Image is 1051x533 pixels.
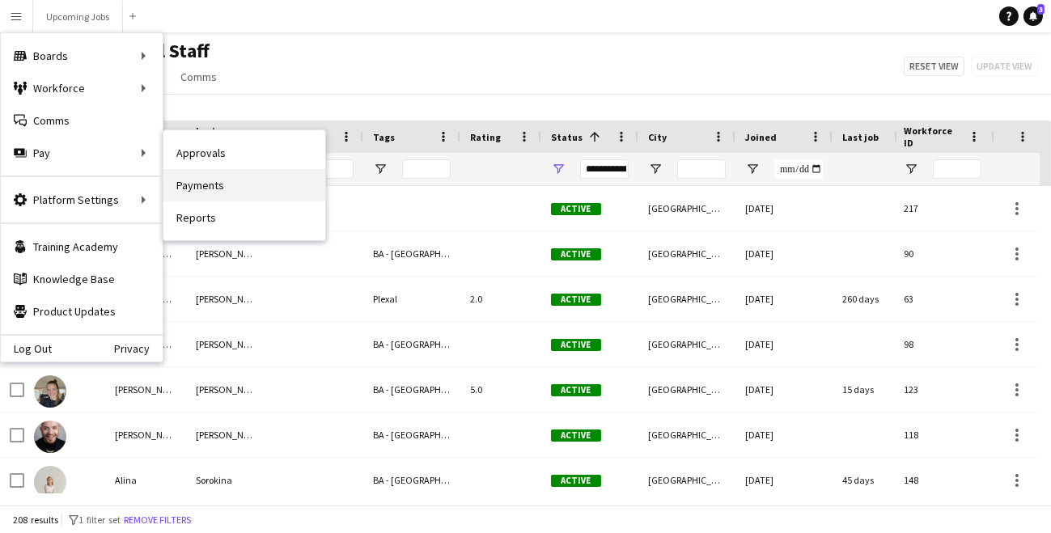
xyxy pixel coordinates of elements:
[894,458,991,502] div: 148
[373,131,395,143] span: Tags
[1,137,163,169] div: Pay
[735,322,833,366] div: [DATE]
[33,1,123,32] button: Upcoming Jobs
[470,131,501,143] span: Rating
[460,367,541,412] div: 5.0
[373,162,388,176] button: Open Filter Menu
[186,367,267,412] div: [PERSON_NAME]
[904,125,962,149] span: Workforce ID
[894,277,991,321] div: 63
[1,72,163,104] div: Workforce
[638,231,735,276] div: [GEOGRAPHIC_DATA]
[1,40,163,72] div: Boards
[363,231,460,276] div: BA - [GEOGRAPHIC_DATA]
[1,263,163,295] a: Knowledge Base
[745,162,760,176] button: Open Filter Menu
[551,203,601,215] span: Active
[78,514,121,526] span: 1 filter set
[105,458,186,502] div: Alina
[1,104,163,137] a: Comms
[551,339,601,351] span: Active
[34,466,66,498] img: Alina Sorokina
[363,412,460,457] div: BA - [GEOGRAPHIC_DATA]
[1,231,163,263] a: Training Academy
[735,458,833,502] div: [DATE]
[551,475,601,487] span: Active
[638,322,735,366] div: [GEOGRAPHIC_DATA]
[551,429,601,442] span: Active
[186,277,267,321] div: [PERSON_NAME]
[174,66,223,87] a: Comms
[34,375,66,408] img: Alex Campbell
[34,421,66,453] img: Alexandru Silaghi
[904,57,964,76] button: Reset view
[842,131,879,143] span: Last job
[648,162,663,176] button: Open Filter Menu
[833,367,930,412] div: 15 days
[638,412,735,457] div: [GEOGRAPHIC_DATA]
[638,458,735,502] div: [GEOGRAPHIC_DATA]
[163,201,325,234] a: Reports
[894,367,991,412] div: 123
[1,184,163,216] div: Platform Settings
[551,162,566,176] button: Open Filter Menu
[363,277,460,321] div: Plexal
[551,294,601,306] span: Active
[648,131,667,143] span: City
[833,458,930,502] div: 45 days
[735,231,833,276] div: [DATE]
[121,511,194,529] button: Remove filters
[460,277,541,321] div: 2.0
[638,367,735,412] div: [GEOGRAPHIC_DATA]
[180,70,217,84] span: Comms
[1,295,163,328] a: Product Updates
[186,322,267,366] div: [PERSON_NAME][GEOGRAPHIC_DATA]
[894,322,991,366] div: 98
[363,322,460,366] div: BA - [GEOGRAPHIC_DATA], [GEOGRAPHIC_DATA] - [GEOGRAPHIC_DATA]
[163,169,325,201] a: Payments
[894,231,991,276] div: 90
[186,231,267,276] div: [PERSON_NAME]
[933,159,981,179] input: Workforce ID Filter Input
[894,412,991,457] div: 118
[904,162,918,176] button: Open Filter Menu
[105,367,186,412] div: [PERSON_NAME]
[551,131,583,143] span: Status
[114,342,163,355] a: Privacy
[1037,4,1045,15] span: 3
[774,159,823,179] input: Joined Filter Input
[196,125,238,149] span: Last Name
[1023,6,1043,26] a: 3
[132,39,210,63] span: All Staff
[551,248,601,260] span: Active
[306,159,354,179] input: A2 Rating Filter Input
[105,412,186,457] div: [PERSON_NAME]
[894,186,991,231] div: 217
[163,137,325,169] a: Approvals
[735,186,833,231] div: [DATE]
[1,342,52,355] a: Log Out
[402,159,451,179] input: Tags Filter Input
[677,159,726,179] input: City Filter Input
[638,186,735,231] div: [GEOGRAPHIC_DATA]
[638,277,735,321] div: [GEOGRAPHIC_DATA]
[363,367,460,412] div: BA - [GEOGRAPHIC_DATA]
[186,458,267,502] div: Sorokina
[551,384,601,396] span: Active
[735,277,833,321] div: [DATE]
[186,412,267,457] div: [PERSON_NAME]
[363,458,460,502] div: BA - [GEOGRAPHIC_DATA]
[735,367,833,412] div: [DATE]
[735,412,833,457] div: [DATE]
[745,131,777,143] span: Joined
[833,277,930,321] div: 260 days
